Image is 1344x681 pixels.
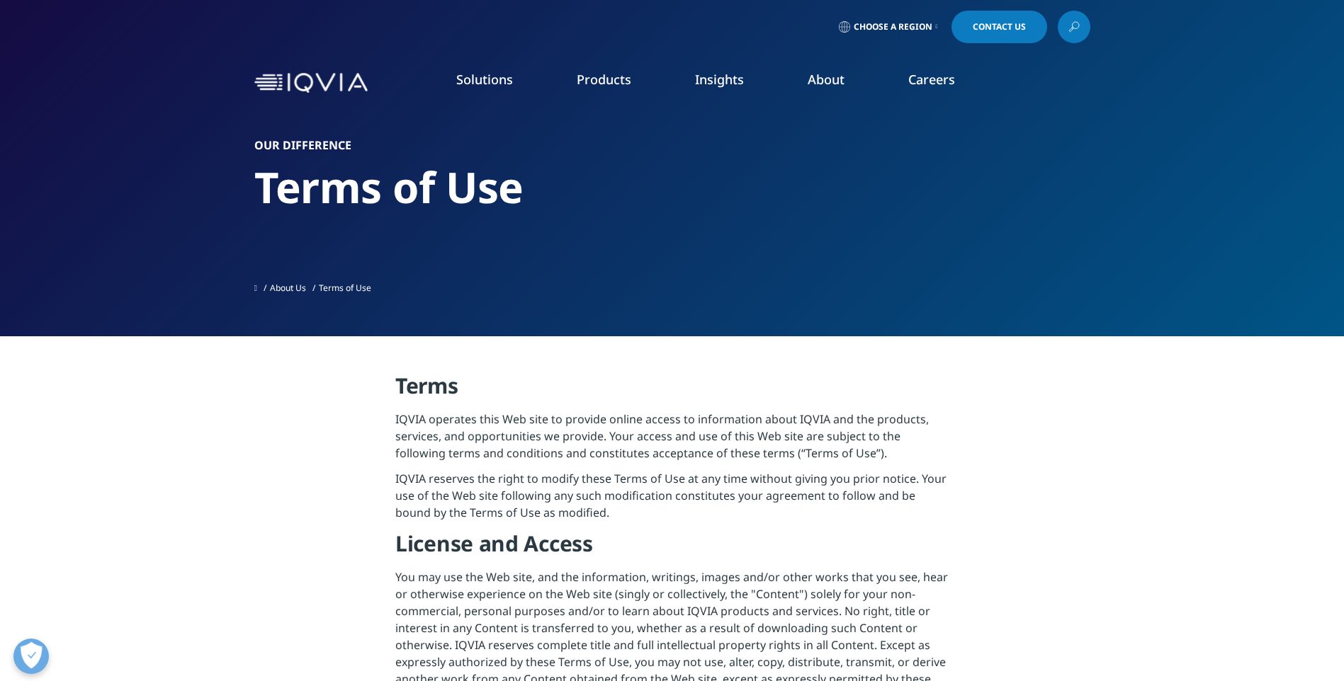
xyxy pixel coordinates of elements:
[395,470,949,530] p: IQVIA reserves the right to modify these Terms of Use at any time without giving you prior notice...
[456,71,513,88] a: Solutions
[270,282,306,294] a: About Us
[808,71,845,88] a: About
[951,11,1047,43] a: Contact Us
[908,71,955,88] a: Careers
[973,23,1026,31] span: Contact Us
[373,50,1090,116] nav: Primary
[319,282,371,294] span: Terms of Use
[854,21,932,33] span: Choose a Region
[254,161,1090,214] h2: Terms of Use
[395,411,949,470] p: IQVIA operates this Web site to provide online access to information about IQVIA and the products...
[395,530,949,568] h4: License and Access
[395,372,949,411] h4: Terms
[254,73,368,93] img: IQVIA Healthcare Information Technology and Pharma Clinical Research Company
[577,71,631,88] a: Products
[695,71,744,88] a: Insights
[13,639,49,674] button: Ouvrir le centre de préférences
[254,138,1090,152] h1: Our Difference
